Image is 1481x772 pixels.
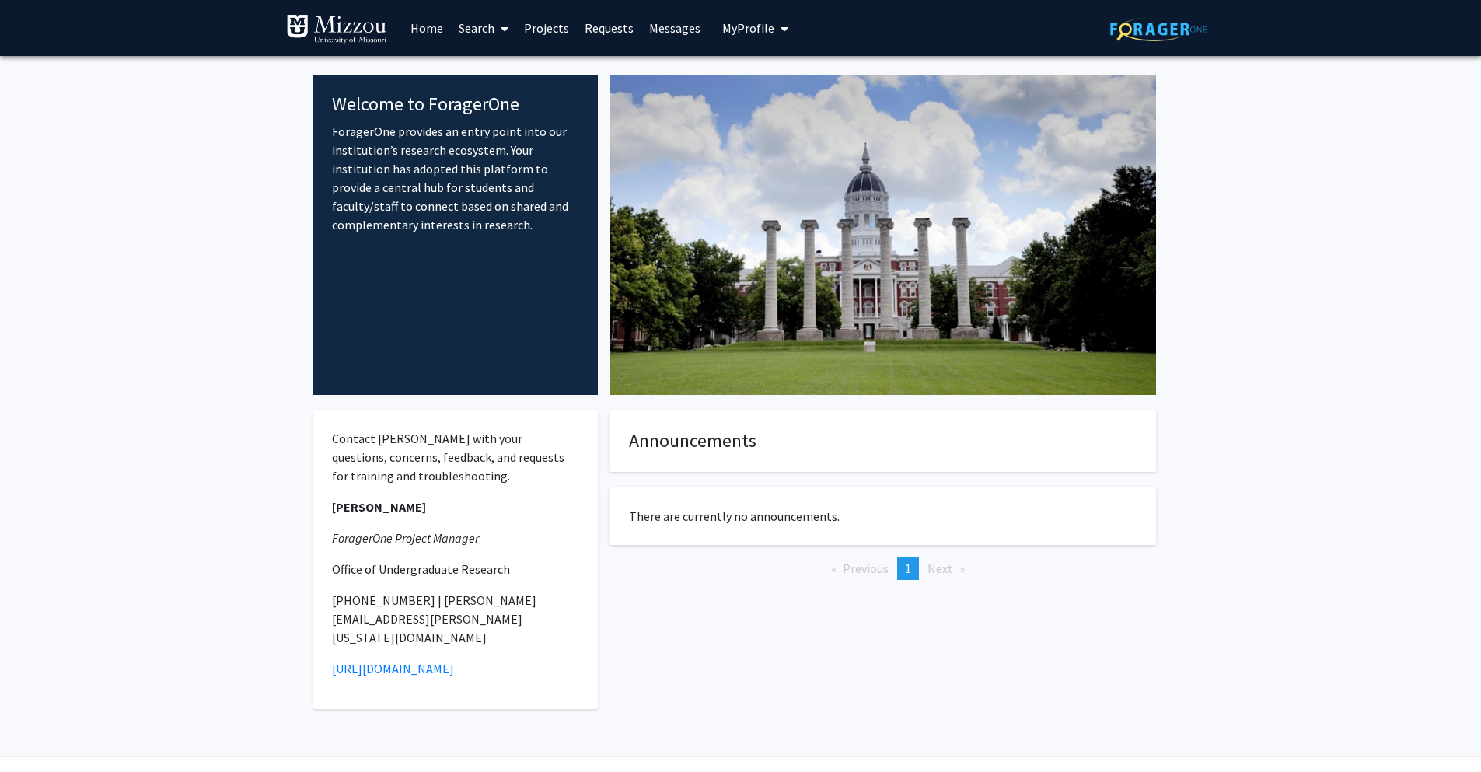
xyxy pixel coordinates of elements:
[577,1,641,55] a: Requests
[516,1,577,55] a: Projects
[286,14,387,45] img: University of Missouri Logo
[641,1,708,55] a: Messages
[610,557,1156,580] ul: Pagination
[1110,17,1207,41] img: ForagerOne Logo
[332,122,580,234] p: ForagerOne provides an entry point into our institution’s research ecosystem. Your institution ha...
[332,429,580,485] p: Contact [PERSON_NAME] with your questions, concerns, feedback, and requests for training and trou...
[843,561,889,576] span: Previous
[905,561,911,576] span: 1
[332,93,580,116] h4: Welcome to ForagerOne
[927,561,953,576] span: Next
[332,499,426,515] strong: [PERSON_NAME]
[610,75,1156,395] img: Cover Image
[12,702,66,760] iframe: Chat
[722,20,774,36] span: My Profile
[629,430,1137,452] h4: Announcements
[332,591,580,647] p: [PHONE_NUMBER] | [PERSON_NAME][EMAIL_ADDRESS][PERSON_NAME][US_STATE][DOMAIN_NAME]
[451,1,516,55] a: Search
[629,507,1137,526] p: There are currently no announcements.
[332,560,580,578] p: Office of Undergraduate Research
[332,661,454,676] a: [URL][DOMAIN_NAME]
[403,1,451,55] a: Home
[332,530,479,546] em: ForagerOne Project Manager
